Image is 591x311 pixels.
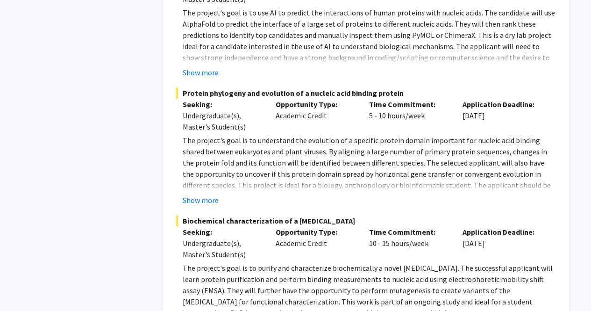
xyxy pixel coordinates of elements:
p: Opportunity Type: [276,99,355,110]
div: [DATE] [456,226,549,260]
div: Undergraduate(s), Master's Student(s) [183,238,262,260]
div: [DATE] [456,99,549,132]
div: Academic Credit [269,226,362,260]
div: Academic Credit [269,99,362,132]
div: Undergraduate(s), Master's Student(s) [183,110,262,132]
p: Opportunity Type: [276,226,355,238]
p: Time Commitment: [369,226,449,238]
p: The project's goal is to understand the evolution of a specific protein domain important for nucl... [183,135,556,213]
span: Biochemical characterization of a [MEDICAL_DATA] [176,215,556,226]
div: 10 - 15 hours/week [362,226,456,260]
button: Show more [183,195,219,206]
p: Application Deadline: [463,226,542,238]
iframe: Chat [7,269,40,304]
p: Seeking: [183,99,262,110]
p: Application Deadline: [463,99,542,110]
button: Show more [183,67,219,78]
p: The project's goal is to use AI to predict the interactions of human proteins with nucleic acids.... [183,7,556,86]
p: Time Commitment: [369,99,449,110]
div: 5 - 10 hours/week [362,99,456,132]
span: Protein phylogeny and evolution of a nucleic acid binding protein [176,87,556,99]
p: Seeking: [183,226,262,238]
